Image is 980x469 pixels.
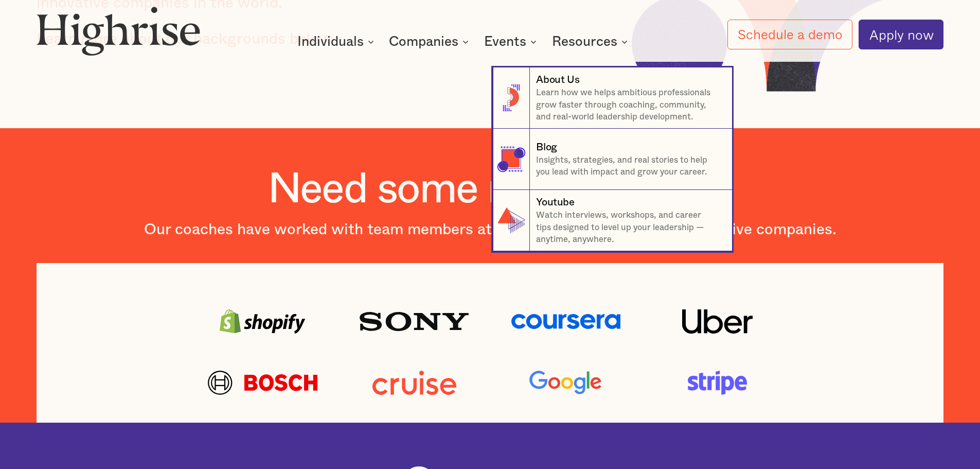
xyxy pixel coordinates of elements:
[493,67,732,129] a: About UsLearn how we helps ambitious professionals grow faster through coaching, community, and r...
[536,210,720,246] p: Watch interviews, workshops, and career tips designed to level up your leadership — anytime, anyw...
[552,36,631,48] div: Resources
[552,36,617,48] div: Resources
[37,6,200,56] img: Highrise logo
[493,190,732,251] a: YoutubeWatch interviews, workshops, and career tips designed to level up your leadership — anytim...
[144,221,836,239] div: Our coaches have worked with team members at some of the world's most innovative companies.
[182,43,799,251] nav: Resources
[859,20,943,49] a: Apply now
[536,195,574,210] div: Youtube
[297,36,364,48] div: Individuals
[493,129,732,190] a: BlogInsights, strategies, and real stories to help you lead with impact and grow your career.
[484,36,526,48] div: Events
[536,73,579,87] div: About Us
[389,36,458,48] div: Companies
[536,87,720,123] p: Learn how we helps ambitious professionals grow faster through coaching, community, and real-worl...
[389,36,472,48] div: Companies
[297,36,377,48] div: Individuals
[727,20,853,49] a: Schedule a demo
[484,36,540,48] div: Events
[536,140,557,154] div: Blog
[536,154,720,179] p: Insights, strategies, and real stories to help you lead with impact and grow your career.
